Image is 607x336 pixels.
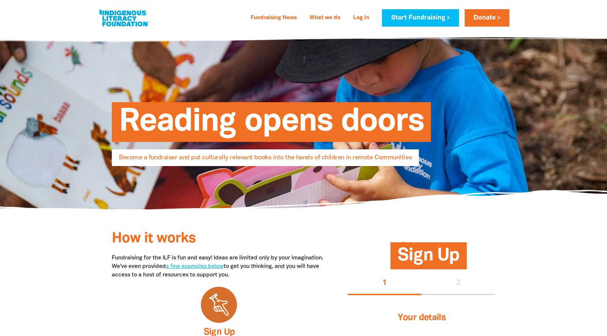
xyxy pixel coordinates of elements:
[112,254,327,279] p: Fundraising for the ILF is fun and easy! Ideas are limited only by your imagination. We've even p...
[398,248,459,269] span: Sign Up
[348,272,422,295] button: Stage 1
[349,12,373,24] a: Log In
[382,9,459,27] a: Start Fundraising
[465,9,509,27] a: Donate
[112,232,196,245] span: How it works
[166,264,224,269] a: a few examples below
[119,108,424,142] span: Reading opens doors
[305,12,345,24] a: What we do
[246,12,301,24] a: Fundraising News
[356,304,487,332] h3: Your details
[119,155,412,166] span: Become a fundraiser and put culturally relevant books into the hands of children in remote Commun...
